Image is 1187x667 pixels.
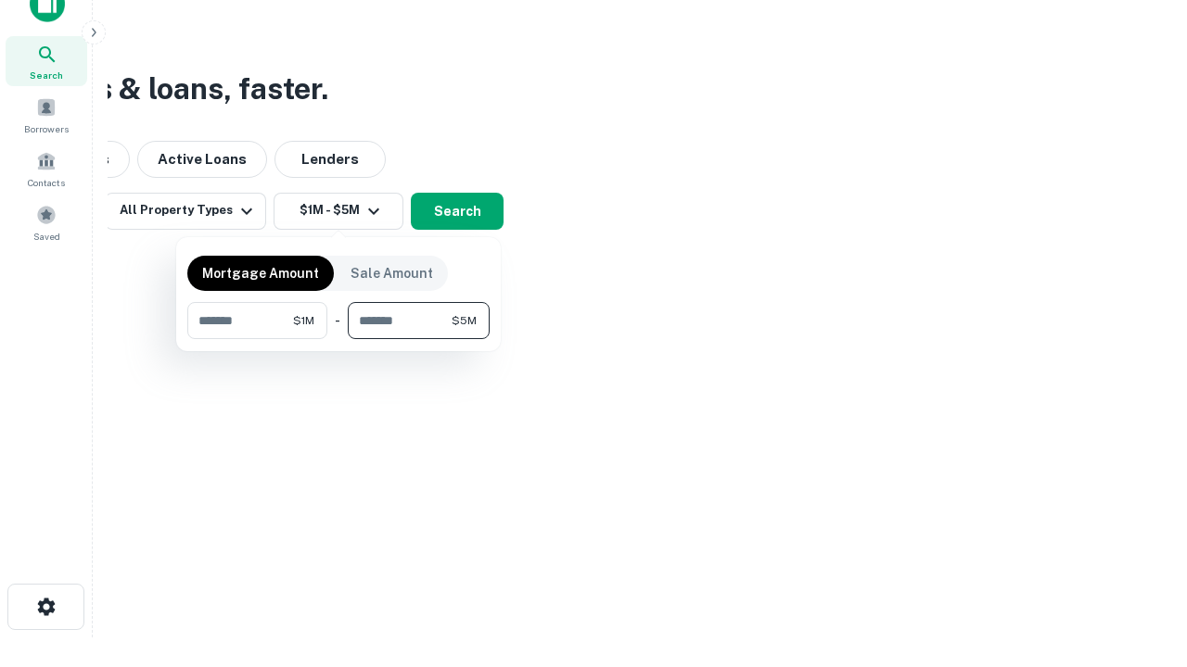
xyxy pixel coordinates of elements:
[452,312,477,329] span: $5M
[351,263,433,283] p: Sale Amount
[335,302,340,339] div: -
[202,263,319,283] p: Mortgage Amount
[293,312,314,329] span: $1M
[1094,519,1187,608] iframe: Chat Widget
